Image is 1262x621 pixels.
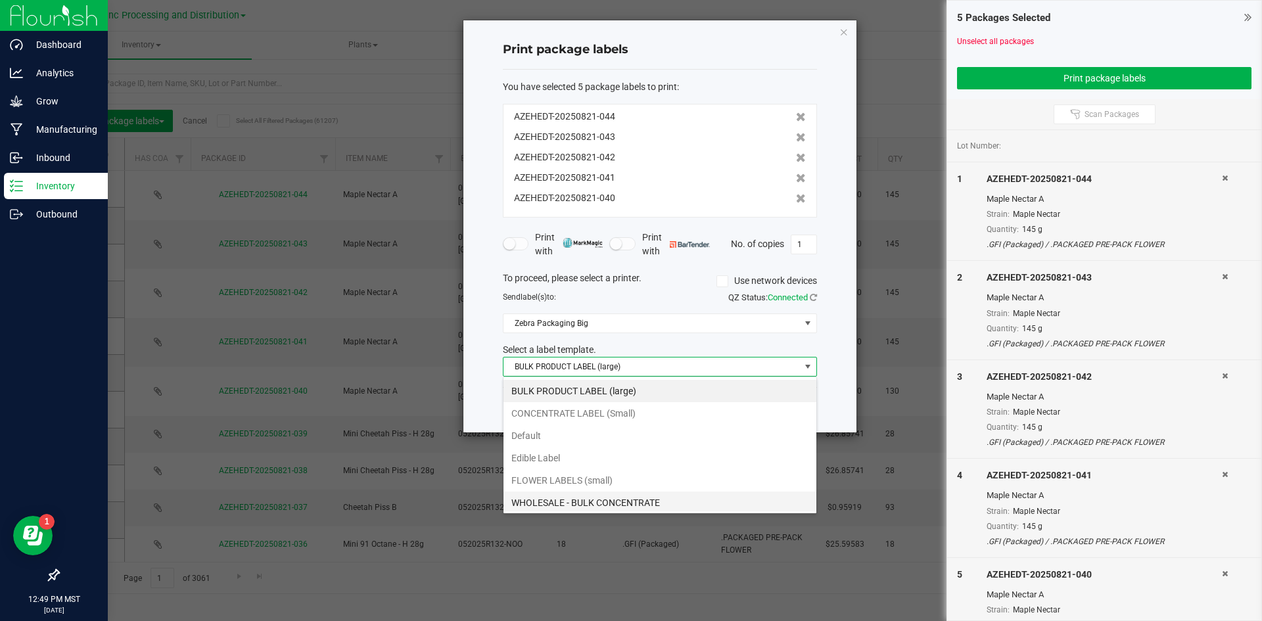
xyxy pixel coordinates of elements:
[768,292,808,302] span: Connected
[987,271,1222,285] div: AZEHEDT-20250821-043
[503,447,816,469] li: Edible Label
[987,370,1222,384] div: AZEHEDT-20250821-042
[1022,522,1042,531] span: 145 g
[503,402,816,425] li: CONCENTRATE LABEL (Small)
[10,38,23,51] inline-svg: Dashboard
[642,231,710,258] span: Print with
[10,95,23,108] inline-svg: Grow
[503,357,800,376] span: BULK PRODUCT LABEL (large)
[957,140,1001,152] span: Lot Number:
[987,522,1019,531] span: Quantity:
[13,516,53,555] iframe: Resource center
[1085,109,1139,120] span: Scan Packages
[563,238,603,248] img: mark_magic_cybra.png
[23,150,102,166] p: Inbound
[39,514,55,530] iframe: Resource center unread badge
[716,274,817,288] label: Use network devices
[10,208,23,221] inline-svg: Outbound
[728,292,817,302] span: QZ Status:
[987,605,1010,614] span: Strain:
[987,407,1010,417] span: Strain:
[1022,225,1042,234] span: 145 g
[957,67,1251,89] button: Print package labels
[987,489,1222,502] div: Maple Nectar A
[957,272,962,283] span: 2
[6,605,102,615] p: [DATE]
[493,271,827,291] div: To proceed, please select a printer.
[514,191,615,205] span: AZEHEDT-20250821-040
[23,93,102,109] p: Grow
[23,65,102,81] p: Analytics
[514,171,615,185] span: AZEHEDT-20250821-041
[987,338,1222,350] div: .GFI (Packaged) / .PACKAGED PRE-PACK FLOWER
[514,150,615,164] span: AZEHEDT-20250821-042
[503,380,816,402] li: BULK PRODUCT LABEL (large)
[503,81,677,92] span: You have selected 5 package labels to print
[503,292,556,302] span: Send to:
[957,371,962,382] span: 3
[987,436,1222,448] div: .GFI (Packaged) / .PACKAGED PRE-PACK FLOWER
[987,507,1010,516] span: Strain:
[1022,324,1042,333] span: 145 g
[503,80,817,94] div: :
[1013,210,1060,219] span: Maple Nectar
[521,292,547,302] span: label(s)
[987,423,1019,432] span: Quantity:
[503,469,816,492] li: FLOWER LABELS (small)
[987,309,1010,318] span: Strain:
[987,210,1010,219] span: Strain:
[957,470,962,480] span: 4
[493,343,827,357] div: Select a label template.
[10,123,23,136] inline-svg: Manufacturing
[987,390,1222,403] div: Maple Nectar A
[503,425,816,447] li: Default
[987,225,1019,234] span: Quantity:
[987,172,1222,186] div: AZEHEDT-20250821-044
[514,130,615,144] span: AZEHEDT-20250821-043
[6,593,102,605] p: 12:49 PM MST
[514,110,615,124] span: AZEHEDT-20250821-044
[23,37,102,53] p: Dashboard
[10,66,23,80] inline-svg: Analytics
[987,291,1222,304] div: Maple Nectar A
[987,469,1222,482] div: AZEHEDT-20250821-041
[1013,507,1060,516] span: Maple Nectar
[987,324,1019,333] span: Quantity:
[1013,605,1060,614] span: Maple Nectar
[987,193,1222,206] div: Maple Nectar A
[1022,423,1042,432] span: 145 g
[987,588,1222,601] div: Maple Nectar A
[957,173,962,184] span: 1
[957,569,962,580] span: 5
[1013,407,1060,417] span: Maple Nectar
[987,536,1222,547] div: .GFI (Packaged) / .PACKAGED PRE-PACK FLOWER
[1013,309,1060,318] span: Maple Nectar
[957,37,1034,46] a: Unselect all packages
[10,151,23,164] inline-svg: Inbound
[10,179,23,193] inline-svg: Inventory
[670,241,710,248] img: bartender.png
[987,239,1222,250] div: .GFI (Packaged) / .PACKAGED PRE-PACK FLOWER
[503,41,817,58] h4: Print package labels
[987,568,1222,582] div: AZEHEDT-20250821-040
[23,178,102,194] p: Inventory
[503,314,800,333] span: Zebra Packaging Big
[535,231,603,258] span: Print with
[23,122,102,137] p: Manufacturing
[23,206,102,222] p: Outbound
[731,238,784,248] span: No. of copies
[503,492,816,514] li: WHOLESALE - BULK CONCENTRATE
